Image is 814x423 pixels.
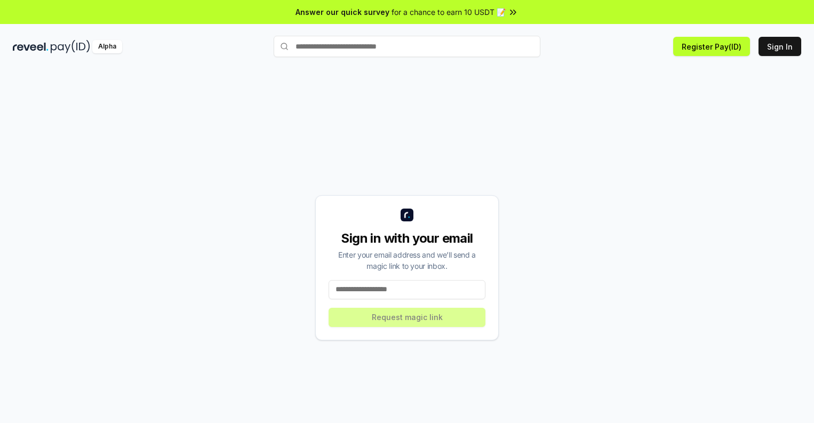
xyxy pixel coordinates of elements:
img: logo_small [401,209,413,221]
button: Sign In [759,37,801,56]
span: for a chance to earn 10 USDT 📝 [392,6,506,18]
div: Enter your email address and we’ll send a magic link to your inbox. [329,249,485,272]
button: Register Pay(ID) [673,37,750,56]
span: Answer our quick survey [296,6,389,18]
div: Sign in with your email [329,230,485,247]
div: Alpha [92,40,122,53]
img: reveel_dark [13,40,49,53]
img: pay_id [51,40,90,53]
